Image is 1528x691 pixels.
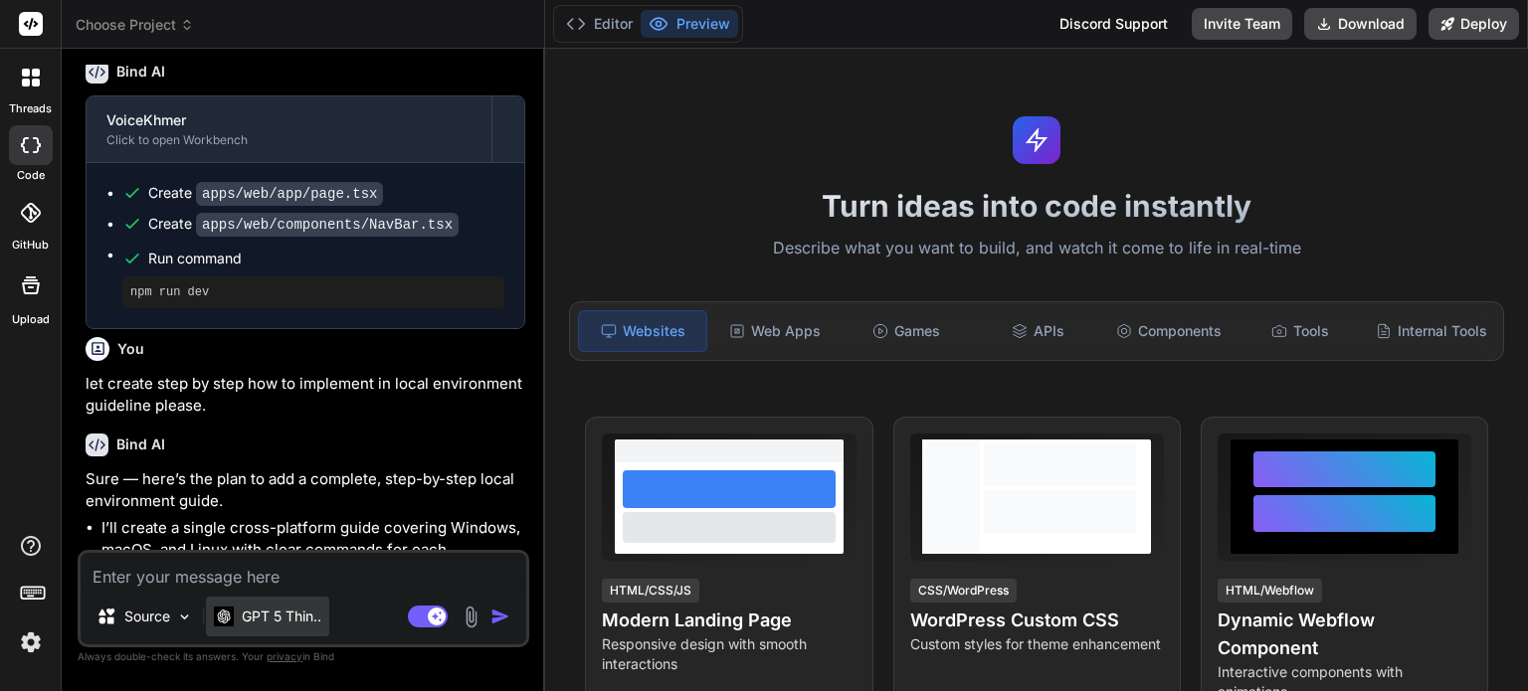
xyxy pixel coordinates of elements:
[106,132,472,148] div: Click to open Workbench
[106,110,472,130] div: VoiceKhmer
[196,213,459,237] code: apps/web/components/NavBar.tsx
[76,15,194,35] span: Choose Project
[101,517,525,562] li: I’ll create a single cross-platform guide covering Windows, macOS, and Linux with clear commands ...
[602,579,699,603] div: HTML/CSS/JS
[1304,8,1417,40] button: Download
[1368,310,1495,352] div: Internal Tools
[267,650,302,662] span: privacy
[1105,310,1233,352] div: Components
[602,606,856,634] h4: Modern Landing Page
[490,606,510,626] img: icon
[602,634,856,674] p: Responsive design with smooth interactions
[910,579,1017,603] div: CSS/WordPress
[214,606,234,625] img: GPT 5 Thinking High
[460,605,482,628] img: attachment
[578,310,707,352] div: Websites
[711,310,839,352] div: Web Apps
[910,606,1164,634] h4: WordPress Custom CSS
[641,10,738,38] button: Preview
[130,284,496,300] pre: npm run dev
[910,634,1164,654] p: Custom styles for theme enhancement
[242,606,321,626] p: GPT 5 Thin..
[557,236,1516,261] p: Describe what you want to build, and watch it come to life in real-time
[148,249,504,268] span: Run command
[1218,606,1471,662] h4: Dynamic Webflow Component
[116,62,165,82] h6: Bind AI
[843,310,970,352] div: Games
[974,310,1101,352] div: APIs
[78,647,529,666] p: Always double-check its answers. Your in Bind
[14,625,48,659] img: settings
[558,10,641,38] button: Editor
[1218,579,1322,603] div: HTML/Webflow
[87,96,491,162] button: VoiceKhmerClick to open Workbench
[1192,8,1292,40] button: Invite Team
[196,182,383,206] code: apps/web/app/page.tsx
[1237,310,1364,352] div: Tools
[117,339,144,359] h6: You
[1048,8,1180,40] div: Discord Support
[148,214,459,235] div: Create
[12,237,49,254] label: GitHub
[124,606,170,626] p: Source
[176,608,193,625] img: Pick Models
[557,188,1516,224] h1: Turn ideas into code instantly
[148,183,383,204] div: Create
[12,311,50,328] label: Upload
[116,434,165,454] h6: Bind AI
[17,167,45,184] label: code
[9,100,52,117] label: threads
[1429,8,1519,40] button: Deploy
[86,373,525,418] p: let create step by step how to implement in local environment guideline please.
[86,468,525,513] p: Sure — here’s the plan to add a complete, step-by-step local environment guide.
